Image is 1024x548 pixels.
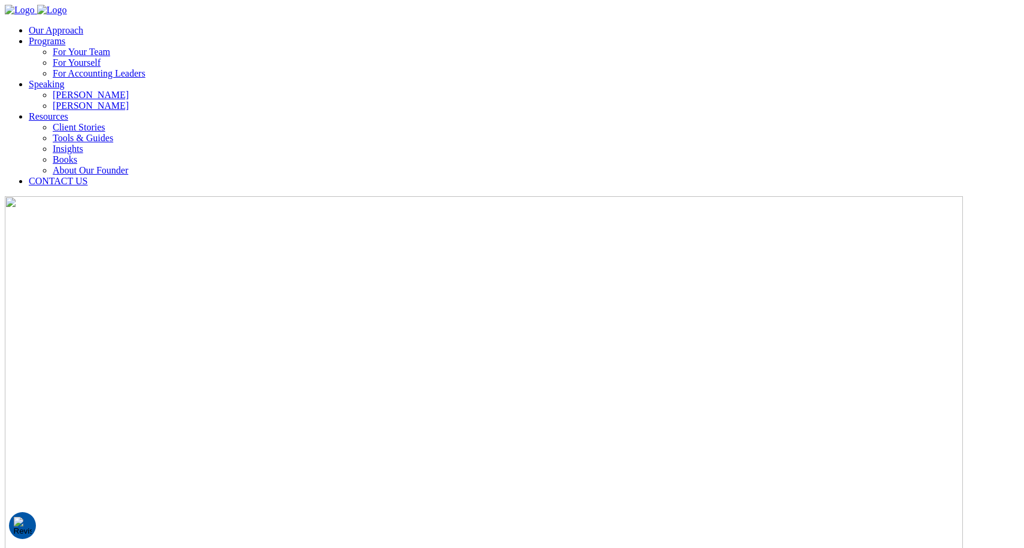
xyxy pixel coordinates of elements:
[14,517,32,535] img: Revisit consent button
[53,133,113,143] a: Tools & Guides
[14,517,32,535] button: Consent Preferences
[29,25,83,35] a: Our Approach
[53,144,83,154] a: Insights
[53,90,129,100] a: [PERSON_NAME]
[53,165,128,175] a: About Our Founder
[53,101,129,111] a: [PERSON_NAME]
[5,5,67,15] a: Home
[29,36,65,46] a: Programs
[53,57,101,68] a: For Yourself
[29,79,65,89] a: Speaking
[37,5,67,16] img: Company Logo
[53,47,110,57] a: For Your Team
[5,5,35,16] img: Company Logo
[29,111,68,121] a: Resources
[53,122,105,132] a: Client Stories
[53,154,77,165] a: Books
[29,176,87,186] a: CONTACT US
[53,68,146,78] a: For Accounting Leaders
